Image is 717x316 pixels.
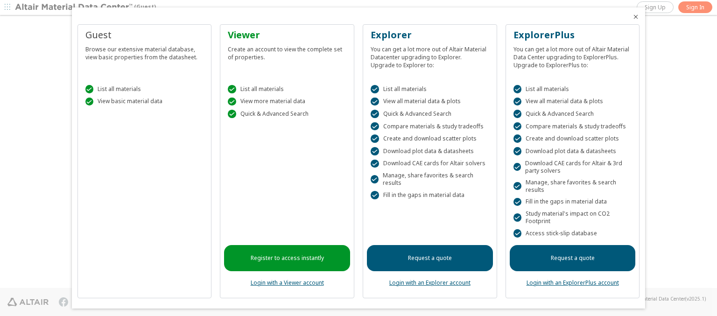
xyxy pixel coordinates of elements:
[513,210,632,225] div: Study material's impact on CO2 Footprint
[513,198,632,206] div: Fill in the gaps in material data
[527,279,619,287] a: Login with an ExplorerPlus account
[371,28,489,42] div: Explorer
[513,147,522,155] div: 
[371,85,379,93] div: 
[228,28,346,42] div: Viewer
[367,245,493,271] a: Request a quote
[513,229,522,238] div: 
[228,98,236,106] div: 
[228,98,346,106] div: View more material data
[371,172,489,187] div: Manage, share favorites & search results
[224,245,350,271] a: Register to access instantly
[85,42,204,61] div: Browse our extensive material database, view basic properties from the datasheet.
[371,98,489,106] div: View all material data & plots
[510,245,636,271] a: Request a quote
[513,147,632,155] div: Download plot data & datasheets
[513,28,632,42] div: ExplorerPlus
[371,134,489,143] div: Create and download scatter plots
[513,122,522,131] div: 
[513,85,522,93] div: 
[371,160,489,168] div: Download CAE cards for Altair solvers
[513,110,522,118] div: 
[85,98,94,106] div: 
[513,213,521,222] div: 
[371,147,489,155] div: Download plot data & datasheets
[513,134,632,143] div: Create and download scatter plots
[371,175,379,183] div: 
[371,191,489,199] div: Fill in the gaps in material data
[85,85,204,93] div: List all materials
[371,122,489,131] div: Compare materials & study tradeoffs
[389,279,471,287] a: Login with an Explorer account
[371,42,489,69] div: You can get a lot more out of Altair Material Datacenter upgrading to Explorer. Upgrade to Explor...
[513,182,521,190] div: 
[513,160,632,175] div: Download CAE cards for Altair & 3rd party solvers
[251,279,324,287] a: Login with a Viewer account
[513,163,521,171] div: 
[371,134,379,143] div: 
[513,98,522,106] div: 
[371,122,379,131] div: 
[228,85,346,93] div: List all materials
[513,122,632,131] div: Compare materials & study tradeoffs
[228,110,346,118] div: Quick & Advanced Search
[513,134,522,143] div: 
[371,147,379,155] div: 
[371,85,489,93] div: List all materials
[513,42,632,69] div: You can get a lot more out of Altair Material Data Center upgrading to ExplorerPlus. Upgrade to E...
[228,42,346,61] div: Create an account to view the complete set of properties.
[513,98,632,106] div: View all material data & plots
[513,85,632,93] div: List all materials
[371,98,379,106] div: 
[85,85,94,93] div: 
[371,191,379,199] div: 
[228,85,236,93] div: 
[228,110,236,118] div: 
[371,160,379,168] div: 
[513,229,632,238] div: Access stick-slip database
[85,98,204,106] div: View basic material data
[85,28,204,42] div: Guest
[513,179,632,194] div: Manage, share favorites & search results
[371,110,489,118] div: Quick & Advanced Search
[632,13,640,21] button: Close
[513,110,632,118] div: Quick & Advanced Search
[371,110,379,118] div: 
[513,198,522,206] div: 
